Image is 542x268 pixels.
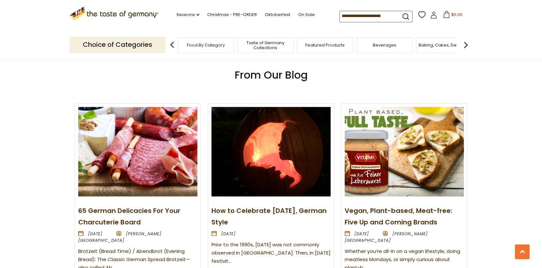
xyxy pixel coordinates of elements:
a: Taste of Germany Collections [239,40,292,50]
a: Baking, Cakes, Desserts [419,43,469,48]
img: How to Celebrate Halloween, German Style [211,107,331,196]
img: previous arrow [166,38,179,51]
span: $0.00 [451,12,462,17]
time: [DATE] [88,231,102,236]
a: On Sale [298,11,315,18]
a: Beverages [373,43,396,48]
button: $0.00 [439,11,466,21]
p: Choice of Categories [70,37,165,53]
a: How to Celebrate [DATE], German Style [211,206,327,226]
div: Prior to the 1990s, [DATE] was not commonly observed in [GEOGRAPHIC_DATA]. Then, in [DATE] festivit… [211,240,331,265]
img: 65 German Delicacies For Your Charcuterie Board [78,107,197,196]
a: Oktoberfest [265,11,290,18]
time: [DATE] [221,231,236,236]
img: next arrow [459,38,472,51]
a: 65 German Delicacies For Your Charcuterie Board [78,206,180,226]
a: Seasons [176,11,199,18]
a: Food By Category [187,43,225,48]
a: Vegan, Plant-based, Meat-free: Five Up and Coming Brands [345,206,452,226]
a: Christmas - PRE-ORDER [207,11,257,18]
a: Featured Products [305,43,345,48]
h3: From Our Blog [75,68,467,81]
img: Vegan, Plant-based, Meat-free: Five Up and Coming Brands [345,107,464,196]
time: [DATE] [354,231,369,236]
